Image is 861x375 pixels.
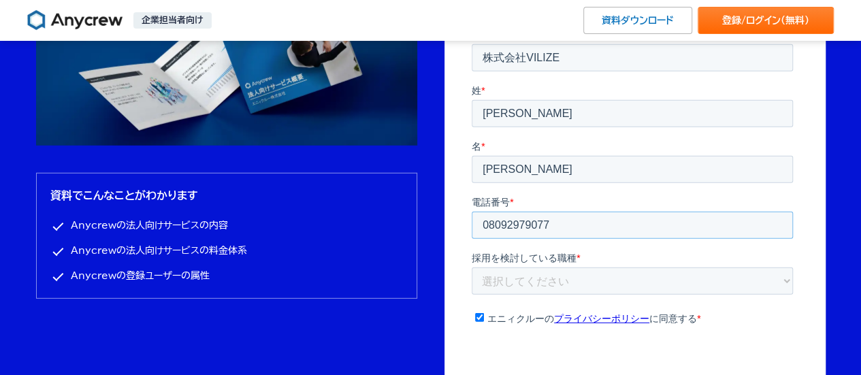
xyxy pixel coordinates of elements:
[698,7,834,34] a: 登録/ログイン（無料）
[50,187,403,203] h3: 資料でこんなことがわかります
[133,12,212,29] p: 企業担当者向け
[50,267,403,284] li: Anycrewの登録ユーザーの属性
[50,242,403,259] li: Anycrewの法人向けサービスの料金体系
[781,16,809,25] span: （無料）
[50,217,403,234] li: Anycrewの法人向けサービスの内容
[27,10,123,31] img: Anycrew
[583,7,692,34] a: 資料ダウンロード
